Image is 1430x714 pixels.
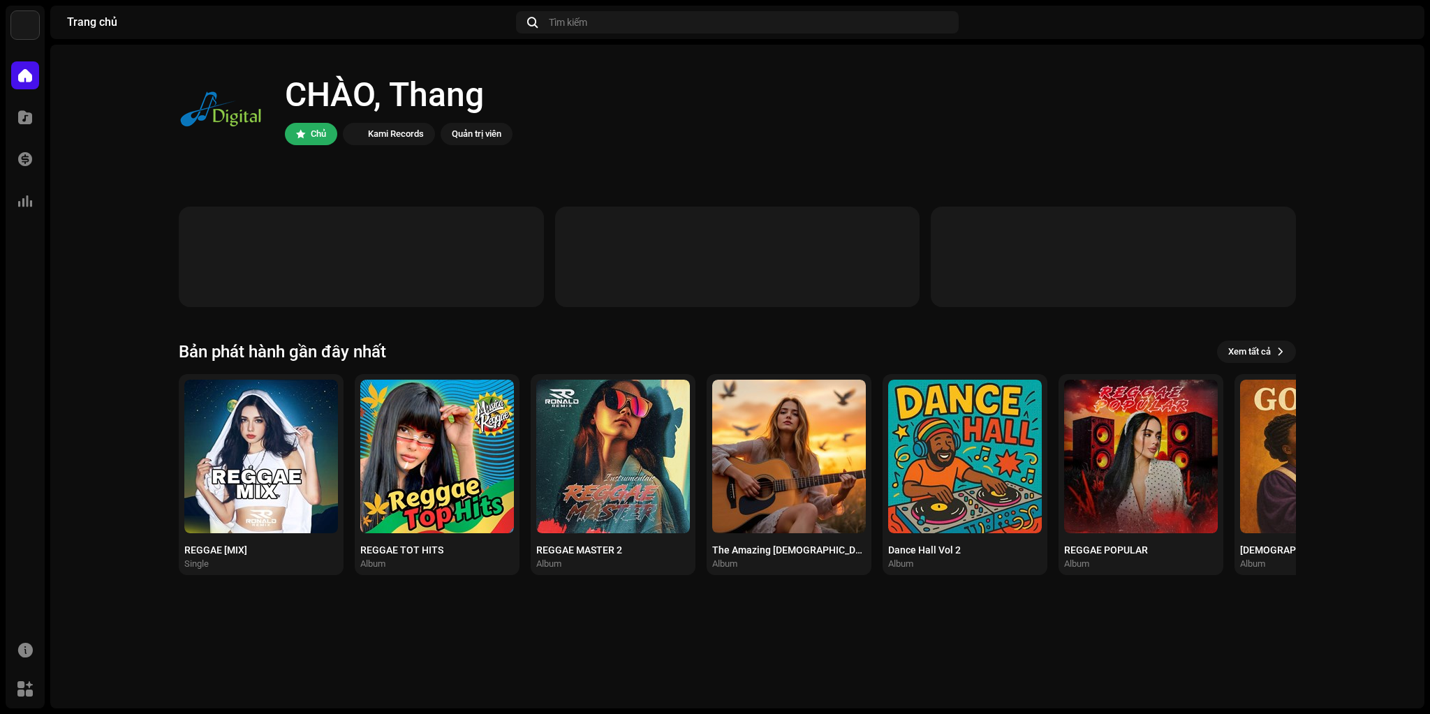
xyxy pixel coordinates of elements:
[536,380,690,533] img: 932eb0b1-39dd-464d-b72c-e39d7b5c3d53
[1217,341,1296,363] button: Xem tất cả
[712,380,866,533] img: 21853bea-6de2-4d4a-bd18-5f6639225c83
[452,126,501,142] div: Quản trị viên
[1064,558,1089,570] div: Album
[360,558,385,570] div: Album
[1385,11,1408,34] img: 41084ed8-1a50-43c7-9a14-115e2647b274
[285,73,513,117] div: CHÀO, Thang
[179,341,386,363] h3: Bản phát hành gần đây nhất
[184,380,338,533] img: cff900ab-bf09-4f3a-a10f-1ab26348cbfe
[1240,558,1265,570] div: Album
[1240,544,1394,556] div: [DEMOGRAPHIC_DATA] Powerful
[360,380,514,533] img: ecacd4e8-b3aa-4362-8900-83aebb3422f4
[1228,338,1271,366] span: Xem tất cả
[712,544,866,556] div: The Amazing [DEMOGRAPHIC_DATA] of Grace Vol 2
[888,544,1042,556] div: Dance Hall Vol 2
[368,126,424,142] div: Kami Records
[712,558,737,570] div: Album
[184,558,209,570] div: Single
[67,17,510,28] div: Trang chủ
[1240,380,1394,533] img: e39fae92-cb90-4337-ae4f-97f97061bacc
[184,544,338,556] div: REGGAE [MIX]
[179,67,263,151] img: 41084ed8-1a50-43c7-9a14-115e2647b274
[311,126,326,142] div: Chủ
[11,11,39,39] img: 33004b37-325d-4a8b-b51f-c12e9b964943
[888,558,913,570] div: Album
[549,17,587,28] span: Tìm kiếm
[888,380,1042,533] img: 2a3e3833-aa45-4758-a4b6-0fdb7d33cf27
[346,126,362,142] img: 33004b37-325d-4a8b-b51f-c12e9b964943
[1064,544,1218,556] div: REGGAE POPULAR
[360,544,514,556] div: REGGAE TOT HITS
[536,558,561,570] div: Album
[1064,380,1218,533] img: d8142e0e-4480-4b72-980b-eecb426ab7aa
[536,544,690,556] div: REGGAE MASTER 2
